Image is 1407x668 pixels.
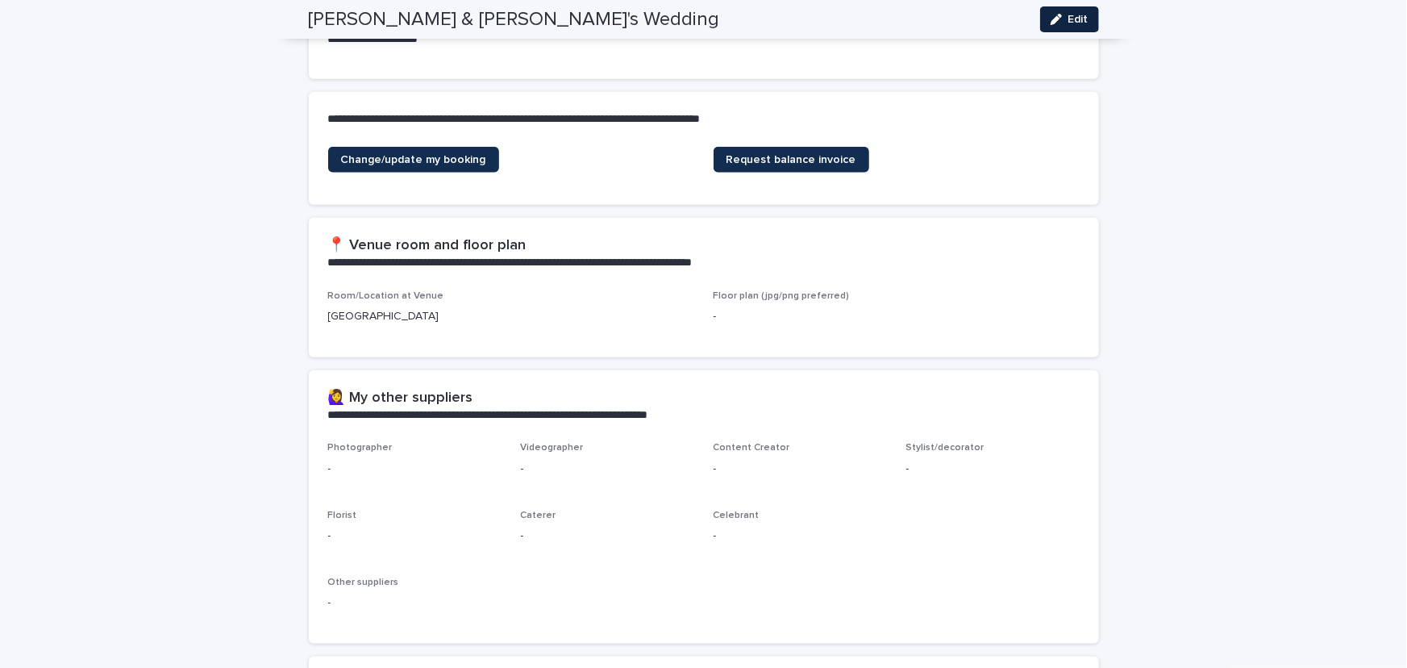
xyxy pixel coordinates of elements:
[714,511,760,520] span: Celebrant
[906,461,1080,478] p: -
[328,291,444,301] span: Room/Location at Venue
[1040,6,1099,32] button: Edit
[328,443,393,453] span: Photographer
[328,511,357,520] span: Florist
[714,291,850,301] span: Floor plan (jpg/png preferred)
[714,461,887,478] p: -
[906,443,984,453] span: Stylist/decorator
[328,390,473,407] h2: 🙋‍♀️ My other suppliers
[714,528,887,545] p: -
[521,461,694,478] p: -
[714,147,869,173] a: Request balance invoice
[328,578,399,587] span: Other suppliers
[328,528,502,545] p: -
[521,528,694,545] p: -
[1068,14,1089,25] span: Edit
[328,595,1080,612] p: -
[714,443,790,453] span: Content Creator
[714,308,1080,325] p: -
[521,511,556,520] span: Caterer
[328,237,527,255] h2: 📍 Venue room and floor plan
[309,8,720,31] h2: [PERSON_NAME] & [PERSON_NAME]'s Wedding
[328,147,499,173] a: Change/update my booking
[328,308,694,325] p: [GEOGRAPHIC_DATA]
[726,154,856,165] span: Request balance invoice
[341,154,486,165] span: Change/update my booking
[521,443,584,453] span: Videographer
[328,461,502,478] p: -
